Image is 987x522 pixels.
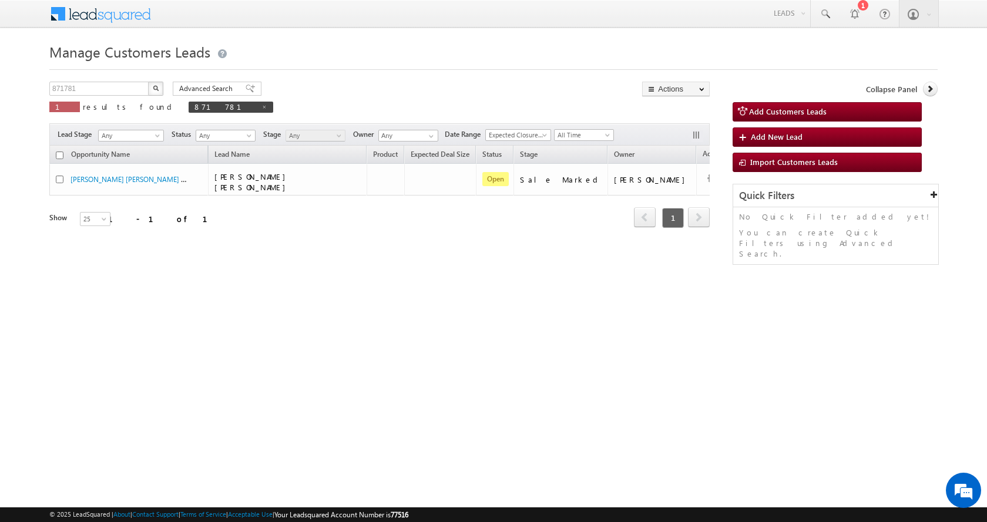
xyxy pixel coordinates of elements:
span: Stage [263,129,286,140]
a: Any [286,130,345,142]
a: Expected Deal Size [405,148,475,163]
div: 1 - 1 of 1 [108,212,221,225]
span: Opportunity Name [71,150,130,159]
div: Show [49,213,70,223]
a: Opportunity Name [65,148,136,163]
span: [PERSON_NAME] [PERSON_NAME] [214,171,291,192]
a: Contact Support [132,510,179,518]
span: Actions [697,147,732,163]
span: Lead Stage [58,129,96,140]
a: Any [196,130,256,142]
span: Lead Name [209,148,256,163]
a: Expected Closure Date [485,129,551,141]
span: results found [83,102,176,112]
input: Type to Search [378,130,438,142]
span: next [688,207,710,227]
span: Expected Closure Date [486,130,547,140]
div: [PERSON_NAME] [614,174,691,185]
a: Status [476,148,508,163]
span: Any [196,130,252,141]
span: Date Range [445,129,485,140]
span: Stage [520,150,538,159]
p: No Quick Filter added yet! [739,211,932,222]
span: Collapse Panel [866,84,917,95]
a: [PERSON_NAME] [PERSON_NAME] - Customers Leads [70,174,237,184]
span: Import Customers Leads [750,157,838,167]
a: Acceptable Use [228,510,273,518]
span: 1 [662,208,684,228]
a: Any [98,130,164,142]
span: 25 [80,214,112,224]
a: 25 [80,212,110,226]
div: Sale Marked [520,174,602,185]
a: About [113,510,130,518]
a: Terms of Service [180,510,226,518]
input: Check all records [56,151,63,159]
a: prev [634,208,656,227]
span: 77516 [391,510,408,519]
button: Actions [642,82,710,96]
span: Any [99,130,160,141]
span: 1 [55,102,74,112]
div: Quick Filters [733,184,938,207]
span: All Time [555,130,610,140]
span: Any [286,130,342,141]
span: Expected Deal Size [411,150,469,159]
a: All Time [554,129,614,141]
span: Manage Customers Leads [49,42,210,61]
span: 871781 [194,102,256,112]
span: Advanced Search [179,83,236,94]
img: Search [153,85,159,91]
span: Add New Lead [751,132,803,142]
span: prev [634,207,656,227]
span: Add Customers Leads [749,106,827,116]
a: next [688,208,710,227]
p: You can create Quick Filters using Advanced Search. [739,227,932,259]
span: Open [482,172,509,186]
span: Status [172,129,196,140]
a: Stage [514,148,543,163]
span: Owner [353,129,378,140]
span: Owner [614,150,634,159]
a: Show All Items [422,130,437,142]
span: Product [373,150,398,159]
span: Your Leadsquared Account Number is [274,510,408,519]
span: © 2025 LeadSquared | | | | | [49,509,408,520]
